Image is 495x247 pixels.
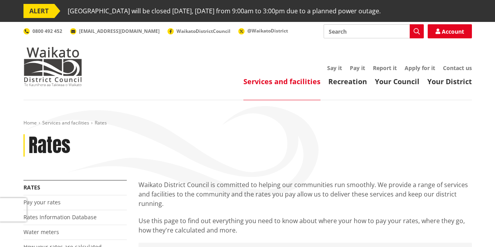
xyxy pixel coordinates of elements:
a: Services and facilities [42,119,89,126]
a: Recreation [328,77,367,86]
a: [EMAIL_ADDRESS][DOMAIN_NAME] [70,28,160,34]
a: @WaikatoDistrict [238,27,288,34]
a: Contact us [443,64,472,72]
a: Water meters [23,228,59,236]
a: 0800 492 452 [23,28,62,34]
span: 0800 492 452 [32,28,62,34]
span: [EMAIL_ADDRESS][DOMAIN_NAME] [79,28,160,34]
a: Say it [327,64,342,72]
a: Your District [427,77,472,86]
a: Rates [23,184,40,191]
span: WaikatoDistrictCouncil [176,28,230,34]
input: Search input [324,24,424,38]
h1: Rates [29,134,70,157]
p: Use this page to find out everything you need to know about where your how to pay your rates, whe... [139,216,472,235]
p: Waikato District Council is committed to helping our communities run smoothly. We provide a range... [139,180,472,208]
a: Your Council [375,77,419,86]
span: ALERT [23,4,54,18]
img: Waikato District Council - Te Kaunihera aa Takiwaa o Waikato [23,47,82,86]
a: Apply for it [405,64,435,72]
a: Home [23,119,37,126]
span: @WaikatoDistrict [247,27,288,34]
a: Pay it [350,64,365,72]
nav: breadcrumb [23,120,472,126]
a: Account [428,24,472,38]
span: Rates [95,119,107,126]
span: [GEOGRAPHIC_DATA] will be closed [DATE], [DATE] from 9:00am to 3:00pm due to a planned power outage. [68,4,381,18]
a: Services and facilities [243,77,320,86]
a: Pay your rates [23,198,61,206]
a: Report it [373,64,397,72]
a: WaikatoDistrictCouncil [167,28,230,34]
a: Rates Information Database [23,213,97,221]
